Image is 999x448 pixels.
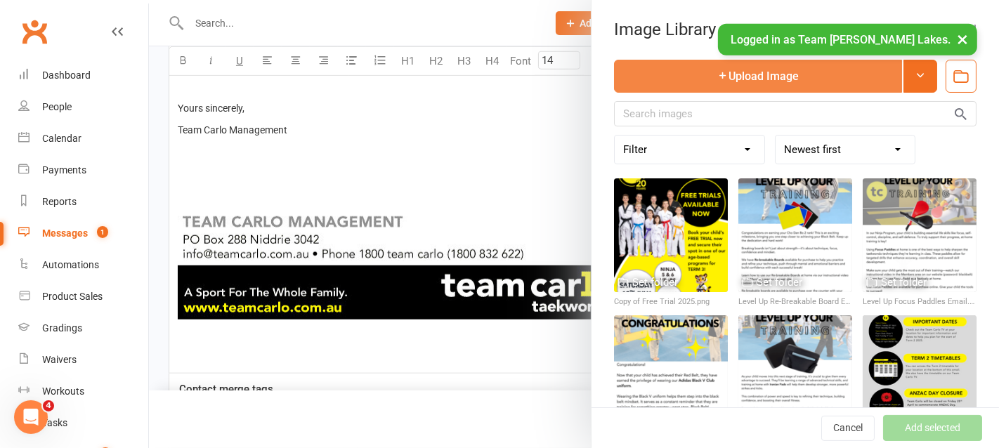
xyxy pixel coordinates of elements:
div: Dashboard [42,70,91,81]
span: Logged in as Team [PERSON_NAME] Lakes. [731,33,951,46]
img: Level Up Iranian Pad Email.png.png [738,315,852,429]
button: × [950,24,975,54]
a: Product Sales [18,281,148,312]
div: Level Up Re-Breakable Board Email.png.png [738,296,852,308]
a: Calendar [18,123,148,154]
iframe: Intercom live chat [14,400,48,434]
div: Image Library [592,20,999,39]
button: Upload Image [614,60,902,93]
img: Level Up Re-Breakable Board Email.png.png [738,178,852,292]
button: Cancel [821,416,875,441]
img: Copy of Free Trial 2025.png [614,178,728,292]
a: Payments [18,154,148,186]
div: Set folder [757,274,802,291]
div: Reports [42,196,77,207]
div: Tasks [42,417,67,428]
img: Level Up Black V.png.png [614,315,728,429]
a: Tasks [18,407,148,439]
div: Automations [42,259,99,270]
a: Workouts [18,376,148,407]
a: Gradings [18,312,148,344]
div: Waivers [42,354,77,365]
div: Calendar [42,133,81,144]
a: Messages 1 [18,218,148,249]
span: 4 [43,400,54,411]
div: Set folder [881,274,927,291]
div: Workouts [42,386,84,397]
a: Reports [18,186,148,218]
a: People [18,91,148,123]
input: Search images [614,101,977,126]
a: Automations [18,249,148,281]
div: Level Up Focus Paddles Email.png [863,296,977,308]
div: Gradings [42,322,82,334]
img: Term Newsletter-3.png [863,315,977,429]
span: 1 [97,226,108,238]
div: People [42,101,72,112]
div: Copy of Free Trial 2025.png [614,296,728,308]
a: Clubworx [17,14,52,49]
a: Waivers [18,344,148,376]
a: Dashboard [18,60,148,91]
div: Payments [42,164,86,176]
div: Product Sales [42,291,103,302]
div: Messages [42,228,88,239]
div: Set folder [632,274,678,291]
img: Level Up Focus Paddles Email.png [863,178,977,292]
